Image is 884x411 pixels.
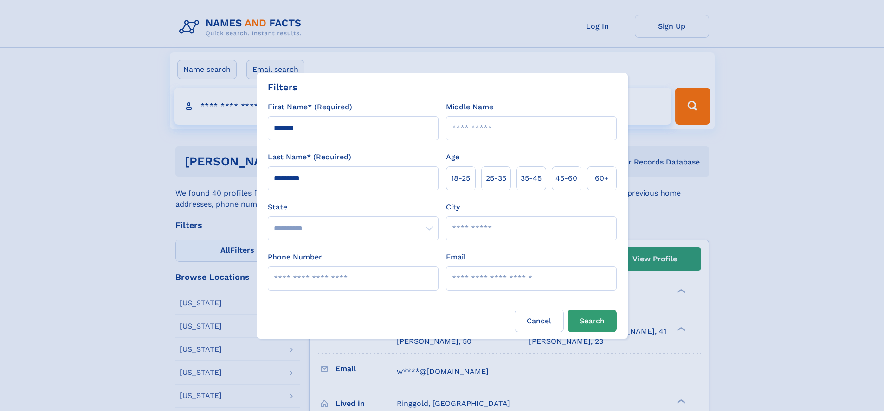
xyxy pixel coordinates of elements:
span: 35‑45 [521,173,542,184]
span: 45‑60 [555,173,577,184]
label: First Name* (Required) [268,101,352,113]
label: Phone Number [268,252,322,263]
label: State [268,202,439,213]
span: 18‑25 [451,173,470,184]
label: Middle Name [446,101,493,113]
label: Age [446,152,459,163]
span: 60+ [595,173,609,184]
div: Filters [268,80,297,94]
button: Search [568,310,617,332]
label: Email [446,252,466,263]
label: Cancel [515,310,564,332]
span: 25‑35 [486,173,506,184]
label: Last Name* (Required) [268,152,351,163]
label: City [446,202,460,213]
